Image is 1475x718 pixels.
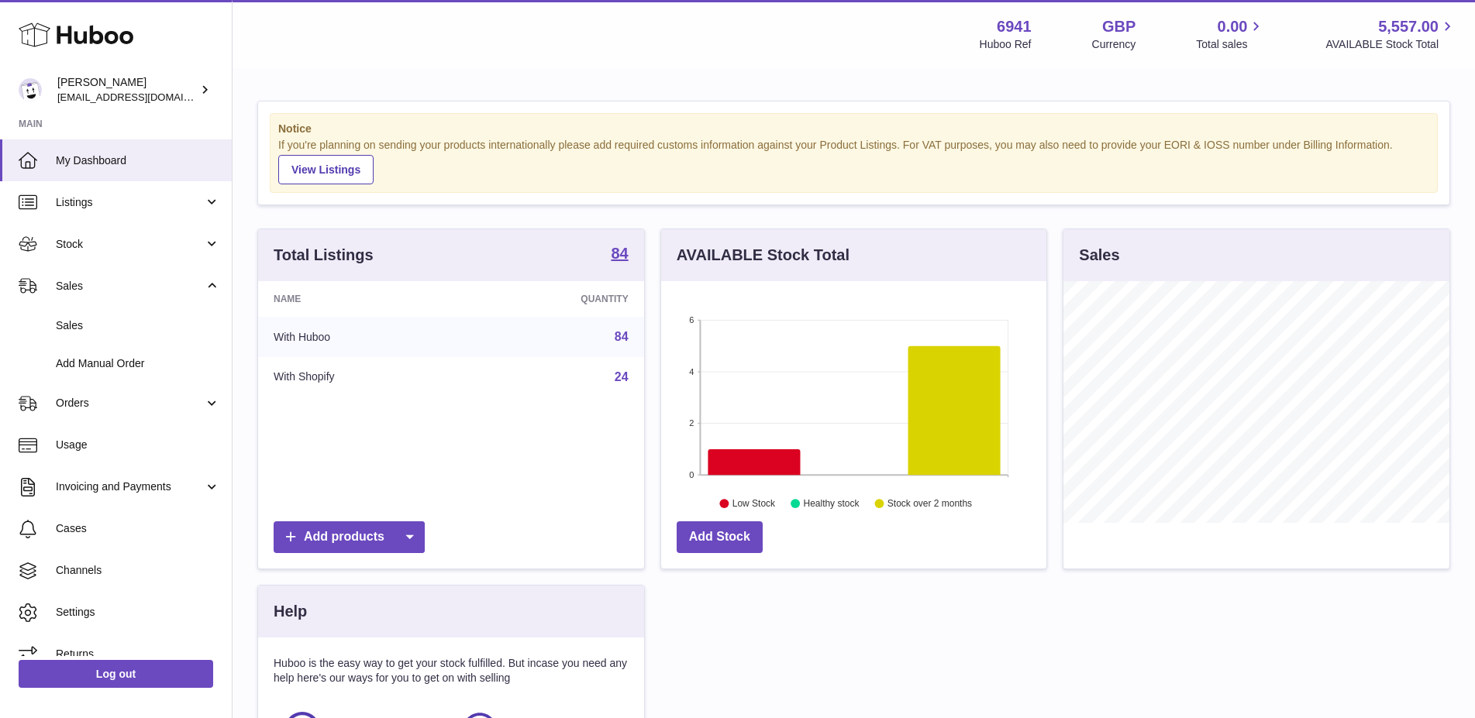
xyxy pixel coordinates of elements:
[56,563,220,578] span: Channels
[56,318,220,333] span: Sales
[611,246,628,261] strong: 84
[980,37,1032,52] div: Huboo Ref
[56,647,220,661] span: Returns
[1325,37,1456,52] span: AVAILABLE Stock Total
[997,16,1032,37] strong: 6941
[56,237,204,252] span: Stock
[1102,16,1136,37] strong: GBP
[689,418,694,428] text: 2
[1378,16,1439,37] span: 5,557.00
[689,367,694,376] text: 4
[56,521,220,536] span: Cases
[732,498,776,509] text: Low Stock
[278,155,374,184] a: View Listings
[56,153,220,168] span: My Dashboard
[56,356,220,371] span: Add Manual Order
[56,195,204,210] span: Listings
[19,78,42,101] img: support@photogears.uk
[1196,16,1265,52] a: 0.00 Total sales
[887,498,972,509] text: Stock over 2 months
[677,521,763,553] a: Add Stock
[1092,37,1136,52] div: Currency
[258,357,466,397] td: With Shopify
[56,479,204,494] span: Invoicing and Payments
[689,470,694,479] text: 0
[1218,16,1248,37] span: 0.00
[57,91,228,103] span: [EMAIL_ADDRESS][DOMAIN_NAME]
[1325,16,1456,52] a: 5,557.00 AVAILABLE Stock Total
[274,656,629,685] p: Huboo is the easy way to get your stock fulfilled. But incase you need any help here's our ways f...
[689,315,694,325] text: 6
[677,245,850,266] h3: AVAILABLE Stock Total
[274,521,425,553] a: Add products
[803,498,860,509] text: Healthy stock
[278,138,1429,184] div: If you're planning on sending your products internationally please add required customs informati...
[56,279,204,294] span: Sales
[56,396,204,411] span: Orders
[615,330,629,343] a: 84
[1196,37,1265,52] span: Total sales
[274,601,307,622] h3: Help
[278,122,1429,136] strong: Notice
[57,75,197,105] div: [PERSON_NAME]
[466,281,643,317] th: Quantity
[56,438,220,452] span: Usage
[258,317,466,357] td: With Huboo
[1079,245,1119,266] h3: Sales
[274,245,374,266] h3: Total Listings
[611,246,628,264] a: 84
[615,370,629,383] a: 24
[19,660,213,688] a: Log out
[258,281,466,317] th: Name
[56,605,220,620] span: Settings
